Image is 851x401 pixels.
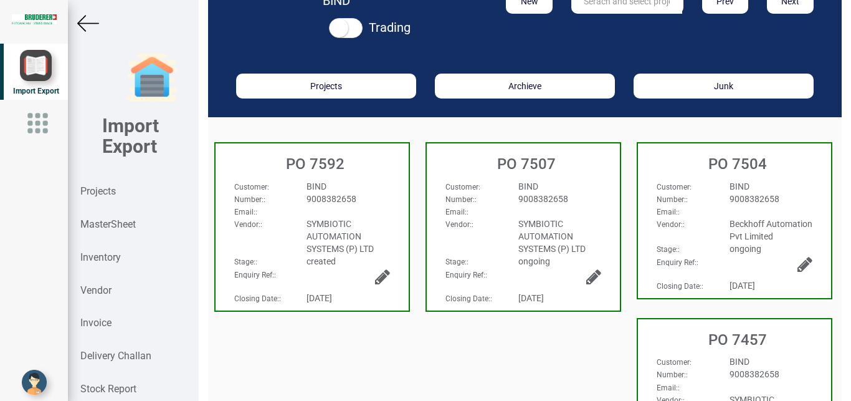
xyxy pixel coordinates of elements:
span: : [234,258,257,266]
span: : [445,220,473,229]
strong: Stage: [234,258,255,266]
strong: Email: [234,208,255,216]
span: : [657,183,692,191]
button: Archieve [435,74,615,99]
span: : [657,208,680,216]
strong: Customer [234,183,267,191]
span: BIND [730,357,749,367]
span: : [445,271,487,279]
b: Import Export [102,115,159,157]
strong: Number: [445,195,475,204]
span: : [657,195,688,204]
span: : [657,245,680,254]
span: : [234,220,262,229]
span: 9008382658 [730,369,779,379]
strong: Customer [657,358,690,367]
button: Junk [634,74,814,99]
span: : [657,384,680,392]
strong: Customer [657,183,690,191]
span: : [234,208,257,216]
span: SYMBIOTIC AUTOMATION SYSTEMS (P) LTD [518,219,586,254]
span: created [307,256,336,266]
span: [DATE] [307,293,332,303]
span: BIND [307,181,326,191]
strong: Number: [657,370,686,379]
span: [DATE] [730,281,755,291]
span: : [445,294,492,303]
span: BIND [518,181,538,191]
strong: Vendor: [445,220,472,229]
span: [DATE] [518,293,544,303]
strong: Enquiry Ref: [445,271,485,279]
strong: Trading [369,20,411,35]
span: : [657,282,703,291]
span: : [657,370,688,379]
strong: Projects [80,185,116,197]
h3: PO 7507 [433,156,620,172]
strong: Closing Date: [234,294,279,303]
span: Import Export [13,87,59,95]
strong: Vendor: [234,220,260,229]
strong: Stock Report [80,383,136,395]
strong: Inventory [80,251,121,263]
h3: PO 7504 [644,156,831,172]
strong: Closing Date: [657,282,701,291]
span: : [657,220,685,229]
span: : [657,258,698,267]
strong: Number: [234,195,264,204]
span: 9008382658 [730,194,779,204]
strong: Email: [657,384,678,392]
span: BIND [730,181,749,191]
h3: PO 7592 [222,156,409,172]
span: 9008382658 [518,194,568,204]
strong: Enquiry Ref: [657,258,696,267]
span: : [445,183,480,191]
strong: Email: [657,208,678,216]
strong: Email: [445,208,467,216]
h3: PO 7457 [644,332,831,348]
span: ongoing [730,244,761,254]
span: 9008382658 [307,194,356,204]
span: : [445,258,468,266]
span: : [445,208,468,216]
span: ongoing [518,256,550,266]
strong: Stage: [657,245,678,254]
span: : [234,271,276,279]
span: : [657,358,692,367]
strong: Customer [445,183,478,191]
strong: Closing Date: [445,294,490,303]
strong: Enquiry Ref: [234,271,274,279]
span: Beckhoff Automation Pvt Limited [730,219,812,241]
span: : [234,294,281,303]
strong: Number: [657,195,686,204]
strong: Vendor: [657,220,683,229]
strong: MasterSheet [80,218,136,230]
span: : [234,195,265,204]
img: garage-closed.png [127,53,177,103]
strong: Delivery Challan [80,350,151,362]
strong: Invoice [80,317,112,329]
span: : [234,183,269,191]
strong: Stage: [445,258,467,266]
span: SYMBIOTIC AUTOMATION SYSTEMS (P) LTD [307,219,374,254]
span: : [445,195,477,204]
button: Projects [236,74,416,99]
strong: Vendor [80,284,112,296]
